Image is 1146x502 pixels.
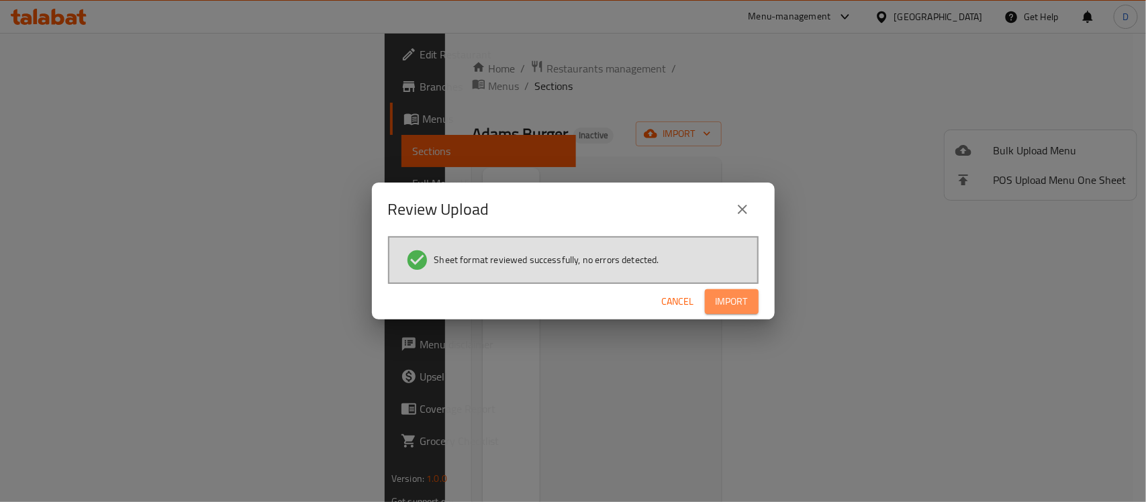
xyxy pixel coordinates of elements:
[662,293,694,310] span: Cancel
[726,193,759,225] button: close
[705,289,759,314] button: Import
[434,253,659,266] span: Sheet format reviewed successfully, no errors detected.
[657,289,700,314] button: Cancel
[388,199,489,220] h2: Review Upload
[716,293,748,310] span: Import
